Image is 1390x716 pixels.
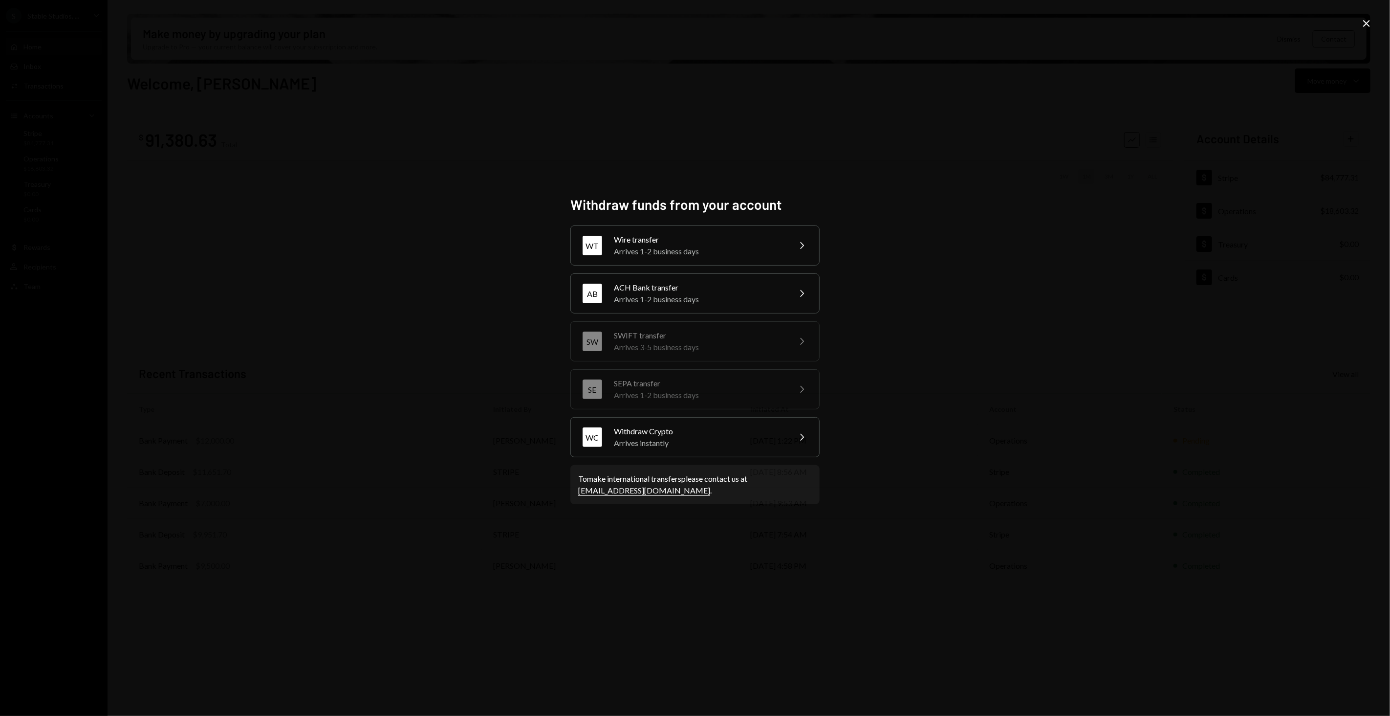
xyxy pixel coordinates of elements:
[583,380,602,399] div: SE
[570,225,820,266] button: WTWire transferArrives 1-2 business days
[614,437,784,449] div: Arrives instantly
[614,389,784,401] div: Arrives 1-2 business days
[583,427,602,447] div: WC
[570,195,820,214] h2: Withdraw funds from your account
[614,293,784,305] div: Arrives 1-2 business days
[583,332,602,351] div: SW
[614,378,784,389] div: SEPA transfer
[570,273,820,313] button: ABACH Bank transferArrives 1-2 business days
[614,330,784,341] div: SWIFT transfer
[578,486,710,496] a: [EMAIL_ADDRESS][DOMAIN_NAME]
[583,236,602,255] div: WT
[614,246,784,257] div: Arrives 1-2 business days
[578,473,812,496] div: To make international transfers please contact us at .
[570,321,820,361] button: SWSWIFT transferArrives 3-5 business days
[570,369,820,409] button: SESEPA transferArrives 1-2 business days
[614,282,784,293] div: ACH Bank transfer
[614,425,784,437] div: Withdraw Crypto
[614,234,784,246] div: Wire transfer
[614,341,784,353] div: Arrives 3-5 business days
[570,417,820,457] button: WCWithdraw CryptoArrives instantly
[583,284,602,303] div: AB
